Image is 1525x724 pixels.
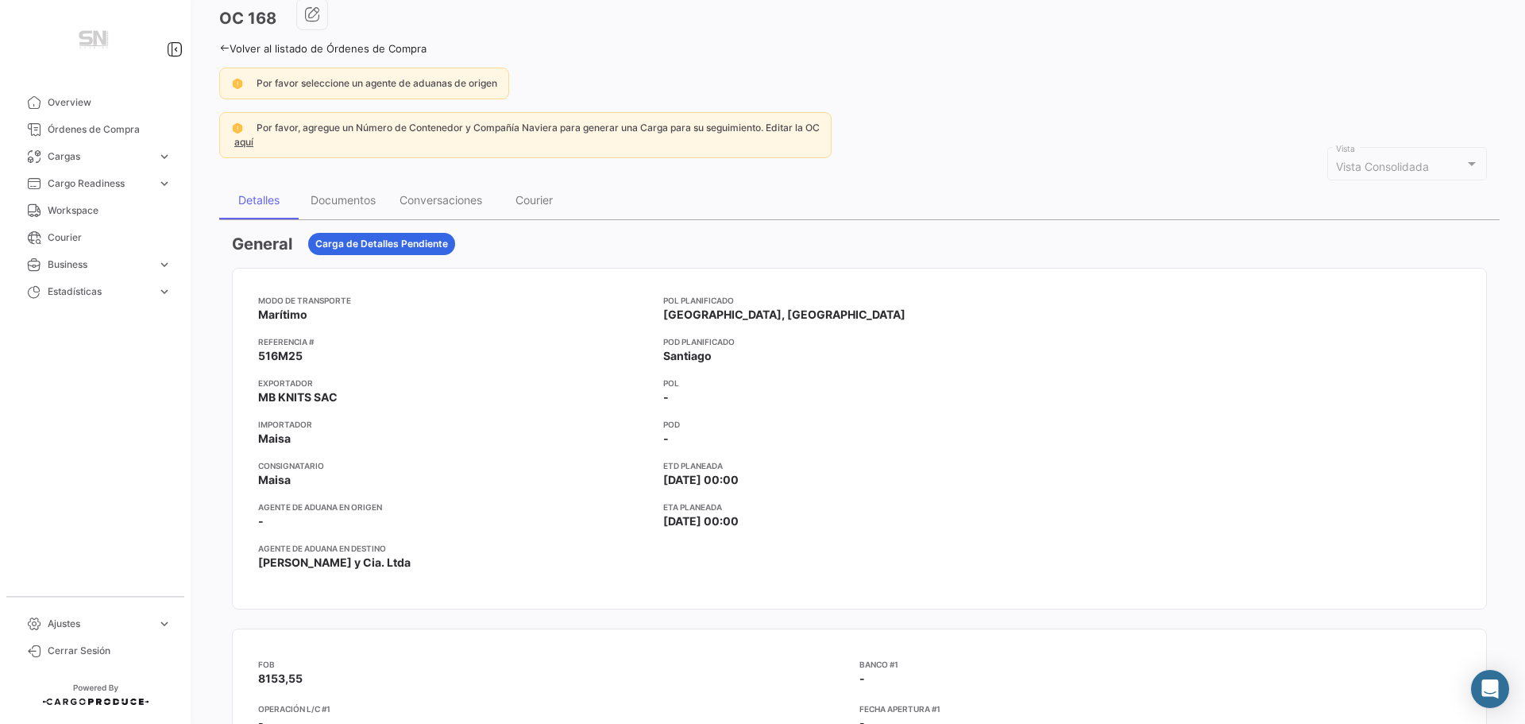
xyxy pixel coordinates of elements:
[258,658,859,671] app-card-info-title: FOB
[48,203,172,218] span: Workspace
[258,672,303,685] span: 8153,55
[258,307,307,323] span: Marítimo
[48,617,151,631] span: Ajustes
[663,431,669,447] span: -
[663,335,1056,348] app-card-info-title: POD Planificado
[663,294,1056,307] app-card-info-title: POL Planificado
[258,472,291,488] span: Maisa
[258,377,651,389] app-card-info-title: Exportador
[663,389,669,405] span: -
[258,294,651,307] app-card-info-title: Modo de Transporte
[663,377,1056,389] app-card-info-title: POL
[258,348,303,364] span: 516M25
[219,42,427,55] a: Volver al listado de Órdenes de Compra
[663,472,739,488] span: [DATE] 00:00
[315,237,448,251] span: Carga de Detalles Pendiente
[258,542,651,555] app-card-info-title: Agente de Aduana en Destino
[13,224,178,251] a: Courier
[663,501,1056,513] app-card-info-title: ETA planeada
[1471,670,1509,708] div: Abrir Intercom Messenger
[48,95,172,110] span: Overview
[258,703,859,715] app-card-info-title: Operación L/C #1
[859,703,1461,715] app-card-info-title: Fecha Apertura #1
[258,389,338,405] span: MB KNITS SAC
[48,230,172,245] span: Courier
[232,233,292,255] h3: General
[48,122,172,137] span: Órdenes de Compra
[258,501,651,513] app-card-info-title: Agente de Aduana en Origen
[48,149,151,164] span: Cargas
[258,555,411,571] span: [PERSON_NAME] y Cia. Ltda
[400,193,482,207] div: Conversaciones
[157,285,172,299] span: expand_more
[56,19,135,64] img: Manufactura+Logo.png
[13,197,178,224] a: Workspace
[257,122,820,134] span: Por favor, agregue un Número de Contenedor y Compañía Naviera para generar una Carga para su segu...
[258,335,651,348] app-card-info-title: Referencia #
[515,193,553,207] div: Courier
[48,285,151,299] span: Estadísticas
[13,89,178,116] a: Overview
[157,617,172,631] span: expand_more
[311,193,376,207] div: Documentos
[258,513,264,529] span: -
[48,644,172,658] span: Cerrar Sesión
[859,658,1461,671] app-card-info-title: Banco #1
[48,176,151,191] span: Cargo Readiness
[13,116,178,143] a: Órdenes de Compra
[258,431,291,447] span: Maisa
[157,257,172,272] span: expand_more
[257,77,497,89] span: Por favor seleccione un agente de aduanas de origen
[663,307,905,323] span: [GEOGRAPHIC_DATA], [GEOGRAPHIC_DATA]
[157,176,172,191] span: expand_more
[663,418,1056,431] app-card-info-title: POD
[238,193,280,207] div: Detalles
[157,149,172,164] span: expand_more
[859,672,865,685] span: -
[258,418,651,431] app-card-info-title: Importador
[663,459,1056,472] app-card-info-title: ETD planeada
[1336,160,1429,173] span: Vista Consolidada
[258,459,651,472] app-card-info-title: Consignatario
[219,7,276,29] h3: OC 168
[48,257,151,272] span: Business
[663,513,739,529] span: [DATE] 00:00
[231,136,257,148] a: aquí
[663,348,712,364] span: Santiago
